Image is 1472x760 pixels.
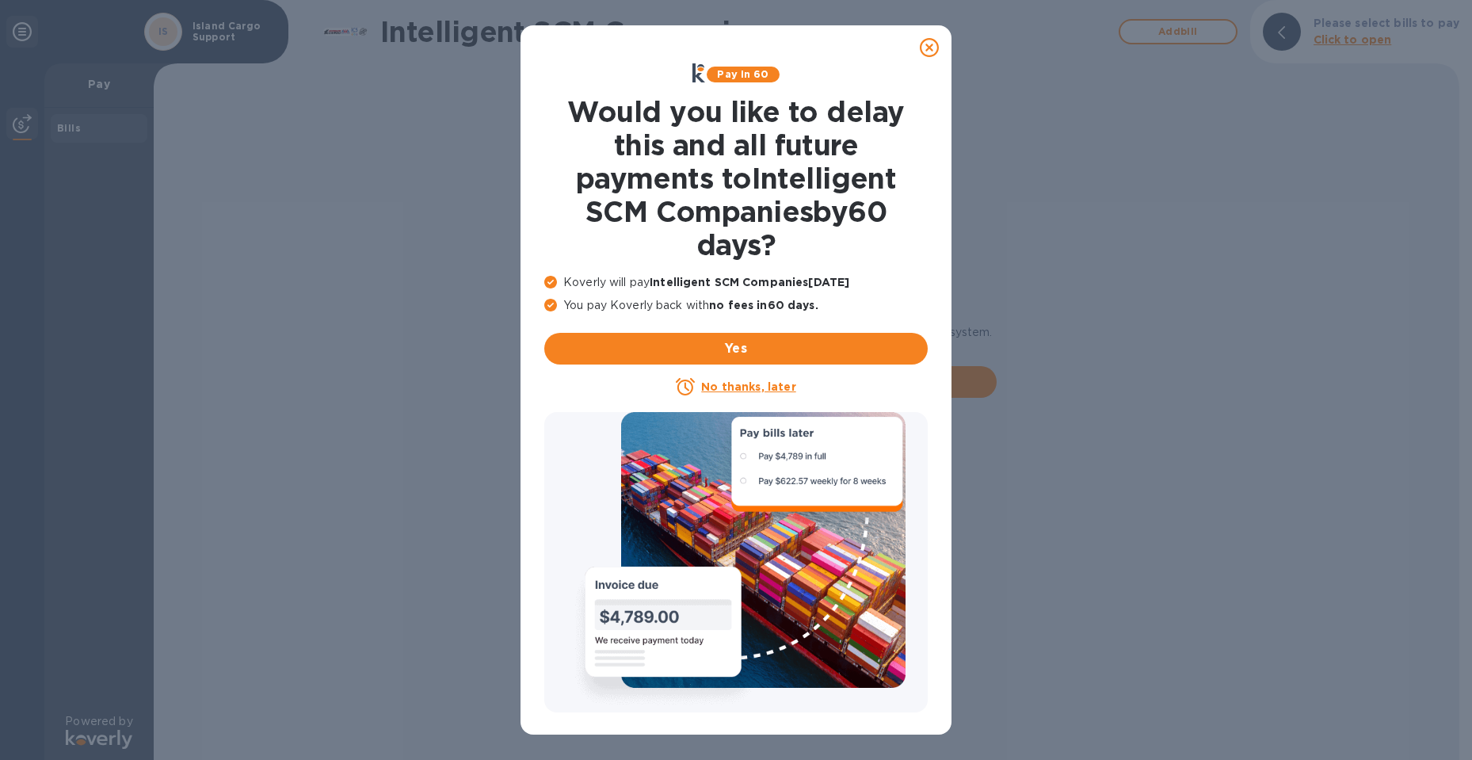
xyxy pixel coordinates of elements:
h1: Would you like to delay this and all future payments to Intelligent SCM Companies by 60 days ? [544,95,928,262]
button: Yes [544,333,928,365]
span: Yes [557,339,915,358]
b: Intelligent SCM Companies [DATE] [650,276,849,288]
b: Pay in 60 [717,68,768,80]
p: You pay Koverly back with [544,297,928,314]
b: no fees in 60 days . [709,299,818,311]
p: Koverly will pay [544,274,928,291]
u: No thanks, later [701,380,795,393]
